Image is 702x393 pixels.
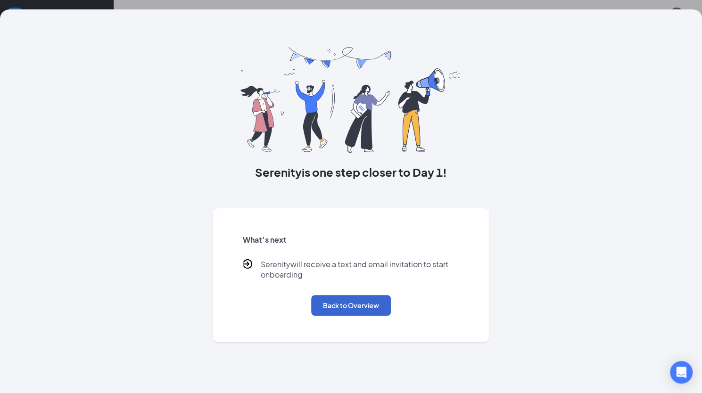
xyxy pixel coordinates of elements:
[670,361,693,384] div: Open Intercom Messenger
[261,259,459,280] p: Serenity will receive a text and email invitation to start onboarding
[311,295,391,316] button: Back to Overview
[240,47,462,153] img: you are all set
[243,235,459,245] h5: What’s next
[213,164,489,180] h3: Serenity is one step closer to Day 1!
